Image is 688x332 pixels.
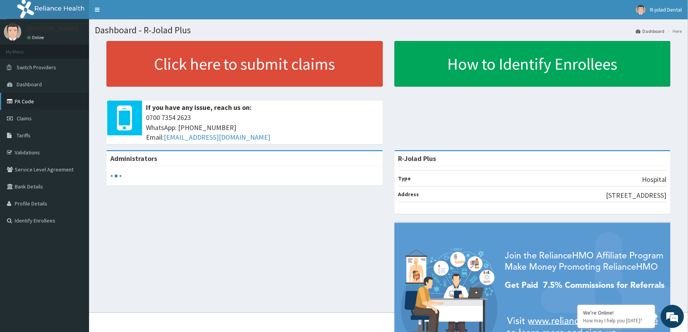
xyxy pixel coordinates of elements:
[398,191,419,198] b: Address
[164,133,270,142] a: [EMAIL_ADDRESS][DOMAIN_NAME]
[27,25,78,32] p: [PERSON_NAME]
[17,132,31,139] span: Tariffs
[398,154,436,163] strong: R-Jolad Plus
[110,154,157,163] b: Administrators
[110,170,122,182] svg: audio-loading
[583,317,649,324] p: How may I help you today?
[146,103,252,112] b: If you have any issue, reach us on:
[642,175,667,185] p: Hospital
[106,41,383,87] a: Click here to submit claims
[606,190,667,200] p: [STREET_ADDRESS]
[583,309,649,316] div: We're Online!
[17,64,56,71] span: Switch Providers
[650,6,682,13] span: R-jolad Dental
[95,25,682,35] h1: Dashboard - R-Jolad Plus
[666,28,682,34] li: Here
[398,175,411,182] b: Type
[636,28,665,34] a: Dashboard
[17,115,32,122] span: Claims
[636,5,646,15] img: User Image
[4,23,21,41] img: User Image
[146,113,379,142] span: 0700 7354 2623 WhatsApp: [PHONE_NUMBER] Email:
[395,41,671,87] a: How to Identify Enrollees
[27,35,46,40] a: Online
[17,81,42,88] span: Dashboard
